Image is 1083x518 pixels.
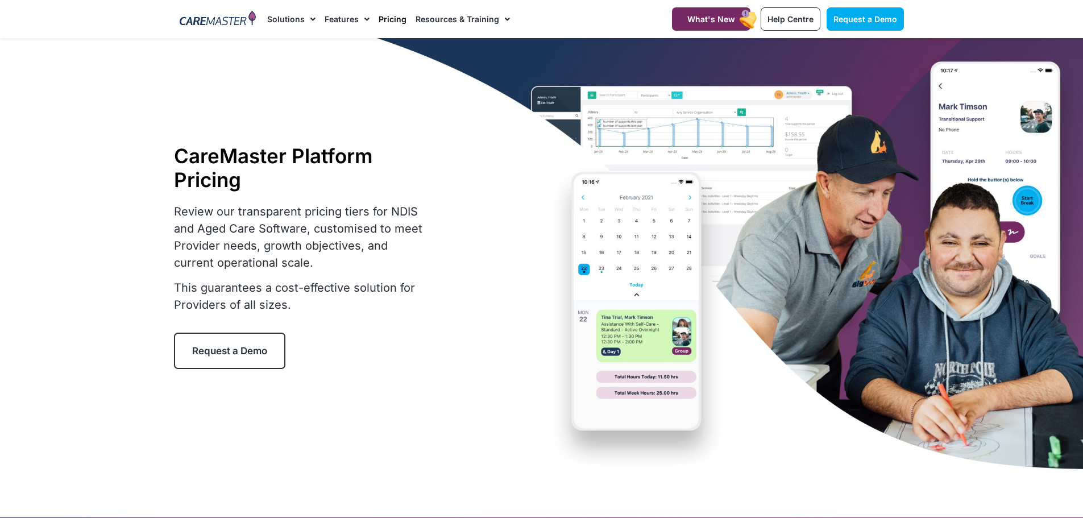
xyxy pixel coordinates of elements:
[174,203,430,271] p: Review our transparent pricing tiers for NDIS and Aged Care Software, customised to meet Provider...
[761,7,820,31] a: Help Centre
[672,7,750,31] a: What's New
[687,14,735,24] span: What's New
[174,279,430,313] p: This guarantees a cost-effective solution for Providers of all sizes.
[192,345,267,357] span: Request a Demo
[180,11,256,28] img: CareMaster Logo
[833,14,897,24] span: Request a Demo
[174,333,285,369] a: Request a Demo
[174,144,430,192] h1: CareMaster Platform Pricing
[767,14,814,24] span: Help Centre
[827,7,904,31] a: Request a Demo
